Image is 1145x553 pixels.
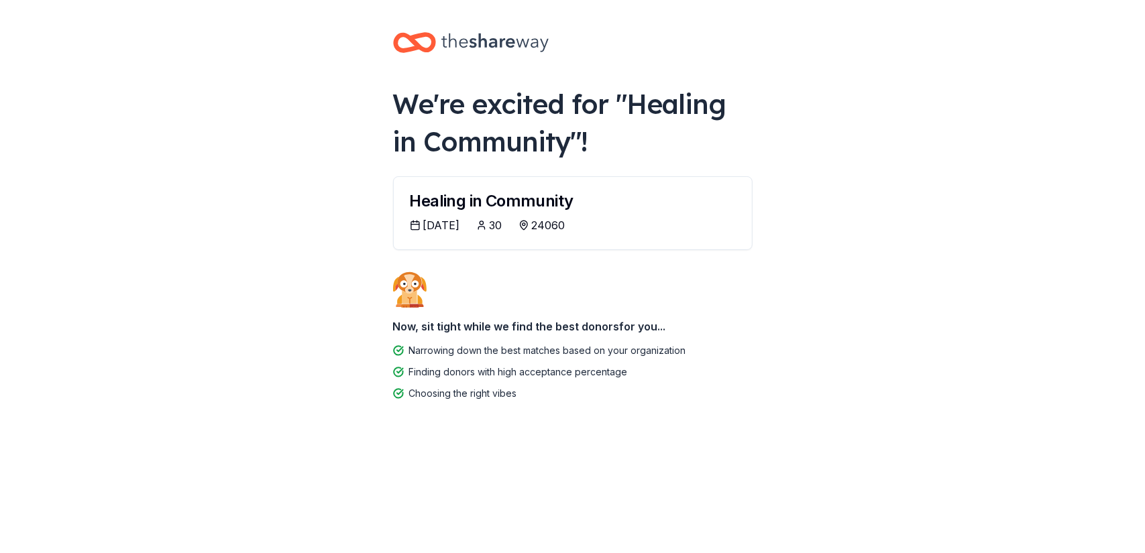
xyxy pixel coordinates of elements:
[409,385,517,402] div: Choosing the right vibes
[490,217,502,233] div: 30
[409,364,628,380] div: Finding donors with high acceptance percentage
[423,217,460,233] div: [DATE]
[410,193,736,209] div: Healing in Community
[393,85,753,160] div: We're excited for " Healing in Community "!
[393,313,753,340] div: Now, sit tight while we find the best donors for you...
[532,217,565,233] div: 24060
[393,271,427,308] img: Dog waiting patiently
[409,343,686,359] div: Narrowing down the best matches based on your organization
